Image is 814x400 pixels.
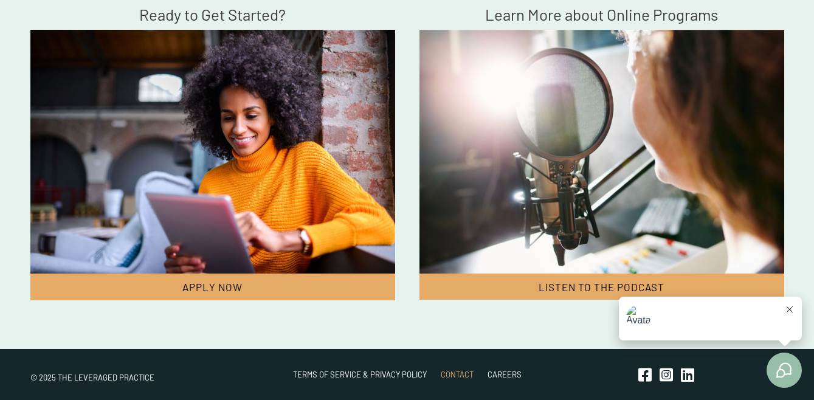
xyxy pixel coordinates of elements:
p: © 2025 The Leveraged Practice [30,370,266,386]
a: Contact [441,370,474,379]
span: Listen to the Podcast [539,281,664,293]
img: LISTEN AND LEARN [419,30,784,273]
a: Apply now [30,274,395,300]
h4: Ready to Get Started? [30,5,395,24]
a: Terms of Service & Privacy Policy [293,370,427,379]
a: Careers [488,370,522,379]
h4: Learn More about Online Programs [419,5,784,24]
img: launch-you-program1 [30,30,395,274]
span: Apply now [182,281,243,293]
a: Listen to the Podcast [419,274,784,300]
